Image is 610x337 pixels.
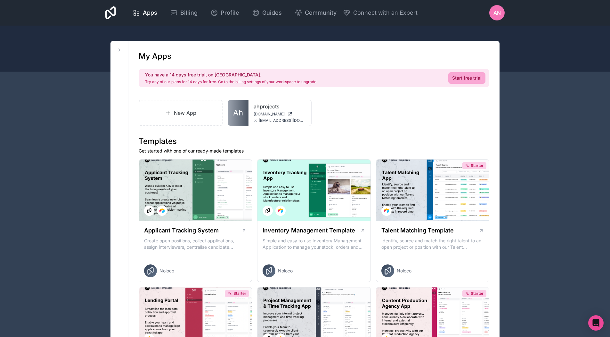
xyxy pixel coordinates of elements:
[305,8,337,17] span: Community
[221,8,239,17] span: Profile
[381,226,454,235] h1: Talent Matching Template
[259,118,306,123] span: [EMAIL_ADDRESS][DOMAIN_NAME]
[144,238,247,250] p: Create open positions, collect applications, assign interviewers, centralise candidate feedback a...
[205,6,244,20] a: Profile
[471,163,484,168] span: Starter
[289,6,342,20] a: Community
[247,6,287,20] a: Guides
[262,8,282,17] span: Guides
[233,291,246,296] span: Starter
[381,238,484,250] p: Identify, source and match the right talent to an open project or position with our Talent Matchi...
[139,148,489,154] p: Get started with one of our ready-made templates
[471,291,484,296] span: Starter
[139,51,171,61] h1: My Apps
[263,226,355,235] h1: Inventory Management Template
[228,100,248,126] a: Ah
[263,238,365,250] p: Simple and easy to use Inventory Management Application to manage your stock, orders and Manufact...
[127,6,162,20] a: Apps
[145,72,317,78] h2: You have a 14 days free trial, on [GEOGRAPHIC_DATA].
[384,208,389,213] img: Airtable Logo
[397,268,411,274] span: Noloco
[233,108,243,118] span: Ah
[353,8,418,17] span: Connect with an Expert
[143,8,157,17] span: Apps
[254,103,306,110] a: ahprojects
[139,100,223,126] a: New App
[139,136,489,146] h1: Templates
[180,8,198,17] span: Billing
[144,226,219,235] h1: Applicant Tracking System
[159,268,174,274] span: Noloco
[343,8,418,17] button: Connect with an Expert
[165,6,203,20] a: Billing
[278,208,283,213] img: Airtable Logo
[448,72,485,84] a: Start free trial
[254,112,306,117] a: [DOMAIN_NAME]
[145,79,317,84] p: Try any of our plans for 14 days for free. Go to the billing settings of your workspace to upgrade!
[254,112,285,117] span: [DOMAIN_NAME]
[278,268,293,274] span: Noloco
[493,9,501,17] span: AN
[159,208,165,213] img: Airtable Logo
[588,315,604,331] div: Open Intercom Messenger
